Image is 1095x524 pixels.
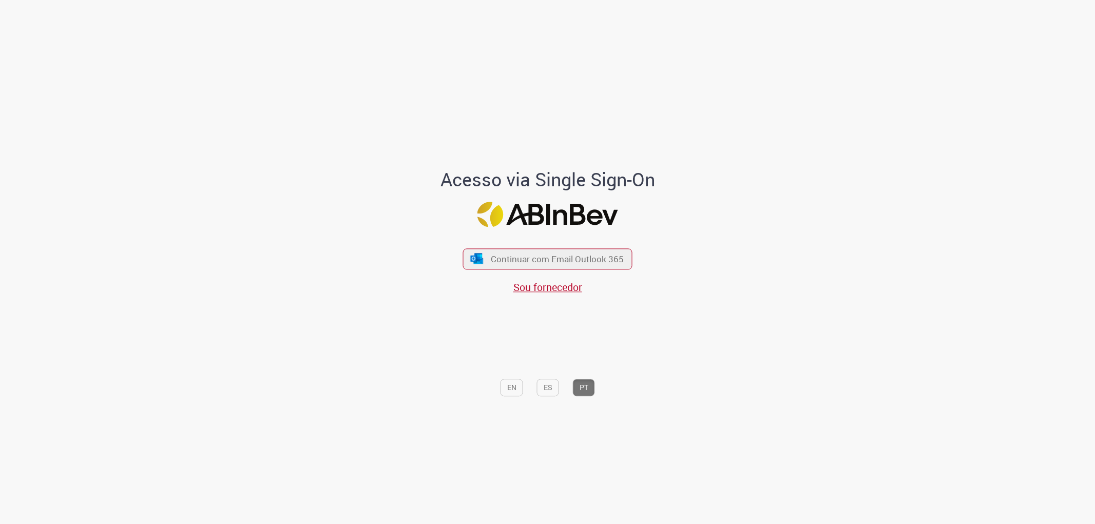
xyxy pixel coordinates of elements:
h1: Acesso via Single Sign-On [405,169,690,190]
span: Continuar com Email Outlook 365 [491,253,624,265]
img: ícone Azure/Microsoft 360 [469,253,484,264]
button: ícone Azure/Microsoft 360 Continuar com Email Outlook 365 [463,248,632,269]
button: ES [537,379,559,396]
button: PT [573,379,595,396]
button: EN [501,379,523,396]
img: Logo ABInBev [477,202,618,227]
a: Sou fornecedor [513,280,582,294]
